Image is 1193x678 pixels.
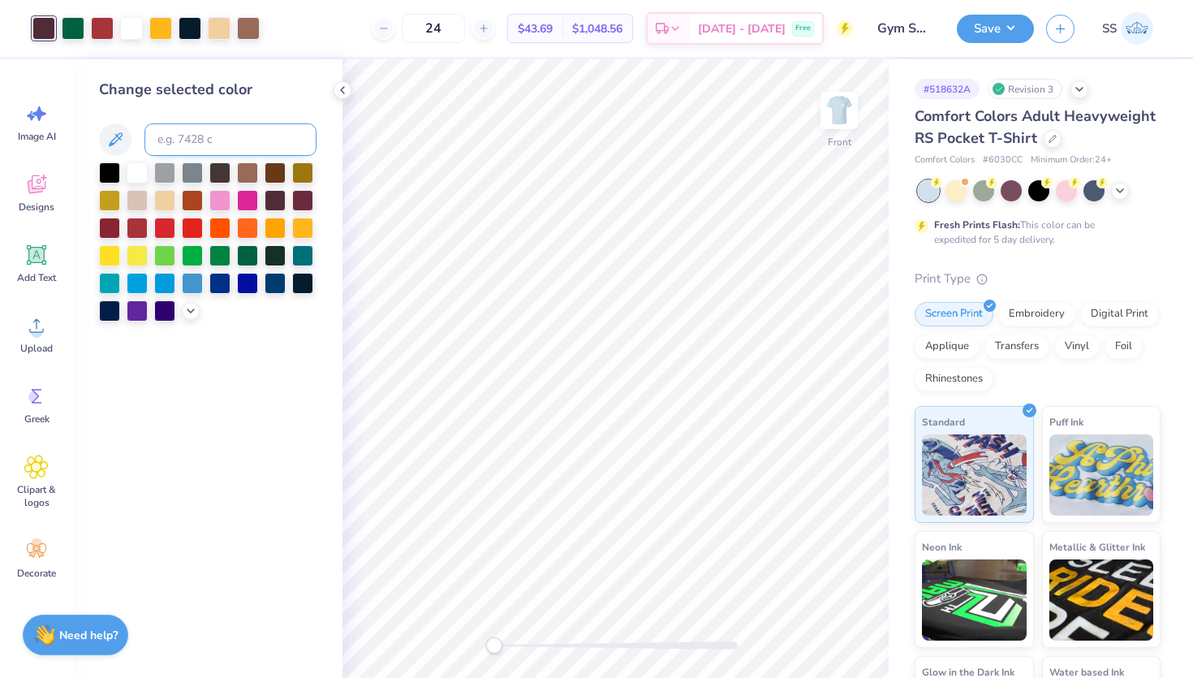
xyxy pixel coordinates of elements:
span: Clipart & logos [10,483,63,509]
img: Neon Ink [922,559,1027,641]
img: Front [823,94,855,127]
span: $1,048.56 [572,20,622,37]
span: Minimum Order: 24 + [1031,153,1112,167]
div: Revision 3 [988,79,1062,99]
img: Puff Ink [1049,434,1154,516]
div: Front [828,135,851,149]
input: Untitled Design [865,12,945,45]
span: Puff Ink [1049,413,1083,430]
span: SS [1102,19,1117,38]
div: Foil [1105,335,1143,359]
span: $43.69 [518,20,553,37]
div: Screen Print [915,302,993,326]
span: Standard [922,413,965,430]
div: Digital Print [1080,302,1159,326]
span: Comfort Colors [915,153,975,167]
span: Metallic & Glitter Ink [1049,538,1145,555]
input: – – [402,14,465,43]
div: This color can be expedited for 5 day delivery. [934,218,1134,247]
span: Add Text [17,271,56,284]
span: [DATE] - [DATE] [698,20,786,37]
span: Greek [24,412,50,425]
input: e.g. 7428 c [144,123,317,156]
img: Standard [922,434,1027,516]
span: # 6030CC [983,153,1023,167]
div: Transfers [984,335,1049,359]
span: Free [795,23,811,34]
span: Upload [20,342,53,355]
div: Accessibility label [486,637,502,654]
strong: Fresh Prints Flash: [934,218,1020,231]
span: Image AI [18,130,56,143]
span: Decorate [17,567,56,580]
img: Siddhant Singh [1121,12,1153,45]
div: Change selected color [99,79,317,101]
span: Neon Ink [922,538,962,555]
div: Rhinestones [915,367,993,391]
strong: Need help? [59,628,118,643]
div: Applique [915,335,980,359]
span: Designs [19,201,54,214]
img: Metallic & Glitter Ink [1049,559,1154,641]
div: Embroidery [998,302,1075,326]
span: Comfort Colors Adult Heavyweight RS Pocket T-Shirt [915,106,1156,148]
div: # 518632A [915,79,980,99]
button: Save [957,15,1034,43]
a: SS [1095,12,1161,45]
div: Vinyl [1054,335,1100,359]
div: Print Type [915,270,1161,288]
